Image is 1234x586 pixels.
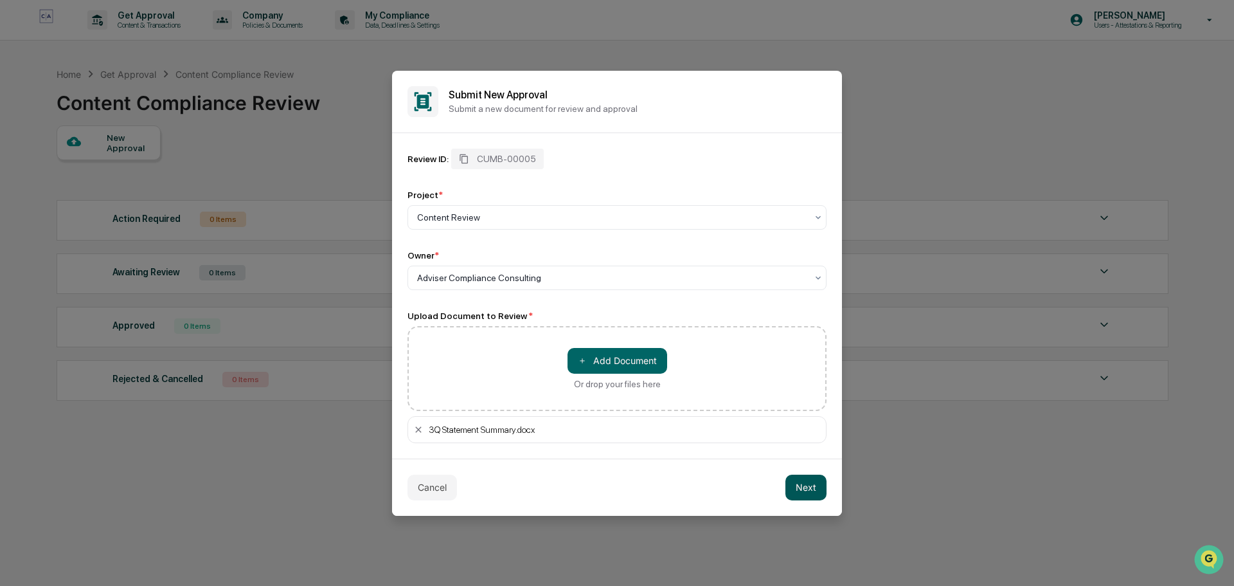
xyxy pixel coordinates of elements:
button: Next [785,475,827,500]
div: Owner [407,250,439,261]
img: 1746055101610-c473b297-6a78-478c-a979-82029cc54cd1 [13,98,36,122]
span: CUMB-00005 [477,154,536,164]
p: How can we help? [13,27,234,48]
span: Preclearance [26,162,83,175]
div: Upload Document to Review [407,311,827,321]
a: Powered byPylon [91,217,156,228]
div: 🗄️ [93,163,103,174]
div: We're available if you need us! [44,111,163,122]
p: Submit a new document for review and approval [449,104,827,114]
div: 🖐️ [13,163,23,174]
a: 🔎Data Lookup [8,181,86,205]
div: 🔎 [13,188,23,198]
button: Start new chat [219,102,234,118]
a: 🖐️Preclearance [8,157,88,180]
iframe: Open customer support [1193,544,1228,578]
span: Attestations [106,162,159,175]
div: Or drop your files here [574,379,661,389]
span: ＋ [578,354,587,367]
a: 🗄️Attestations [88,157,165,180]
div: Review ID: [407,154,449,164]
div: Project [407,190,443,200]
div: Start new chat [44,98,211,111]
div: 3Q Statement Summary.docx [429,425,821,435]
span: Data Lookup [26,187,81,199]
span: Pylon [128,218,156,228]
button: Or drop your files here [568,348,667,374]
button: Cancel [407,475,457,500]
h2: Submit New Approval [449,89,827,101]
